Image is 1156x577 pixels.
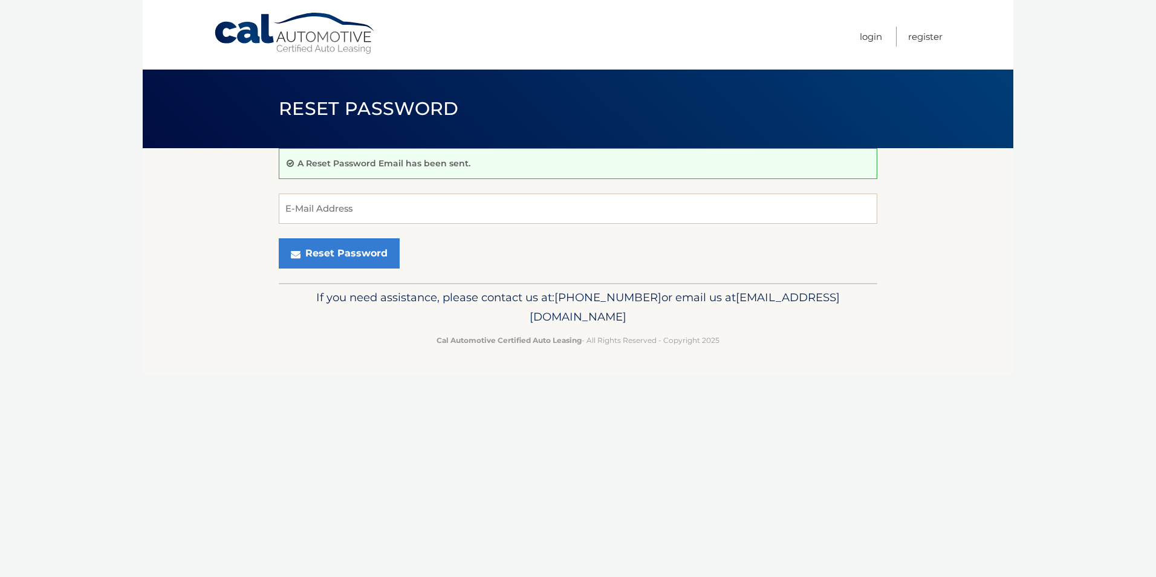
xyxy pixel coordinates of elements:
p: - All Rights Reserved - Copyright 2025 [287,334,869,347]
p: If you need assistance, please contact us at: or email us at [287,288,869,327]
a: Login [860,27,882,47]
span: [PHONE_NUMBER] [554,290,661,304]
strong: Cal Automotive Certified Auto Leasing [437,336,582,345]
span: Reset Password [279,97,458,120]
button: Reset Password [279,238,400,269]
span: [EMAIL_ADDRESS][DOMAIN_NAME] [530,290,840,324]
a: Cal Automotive [213,12,377,55]
p: A Reset Password Email has been sent. [297,158,470,169]
input: E-Mail Address [279,194,877,224]
a: Register [908,27,943,47]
